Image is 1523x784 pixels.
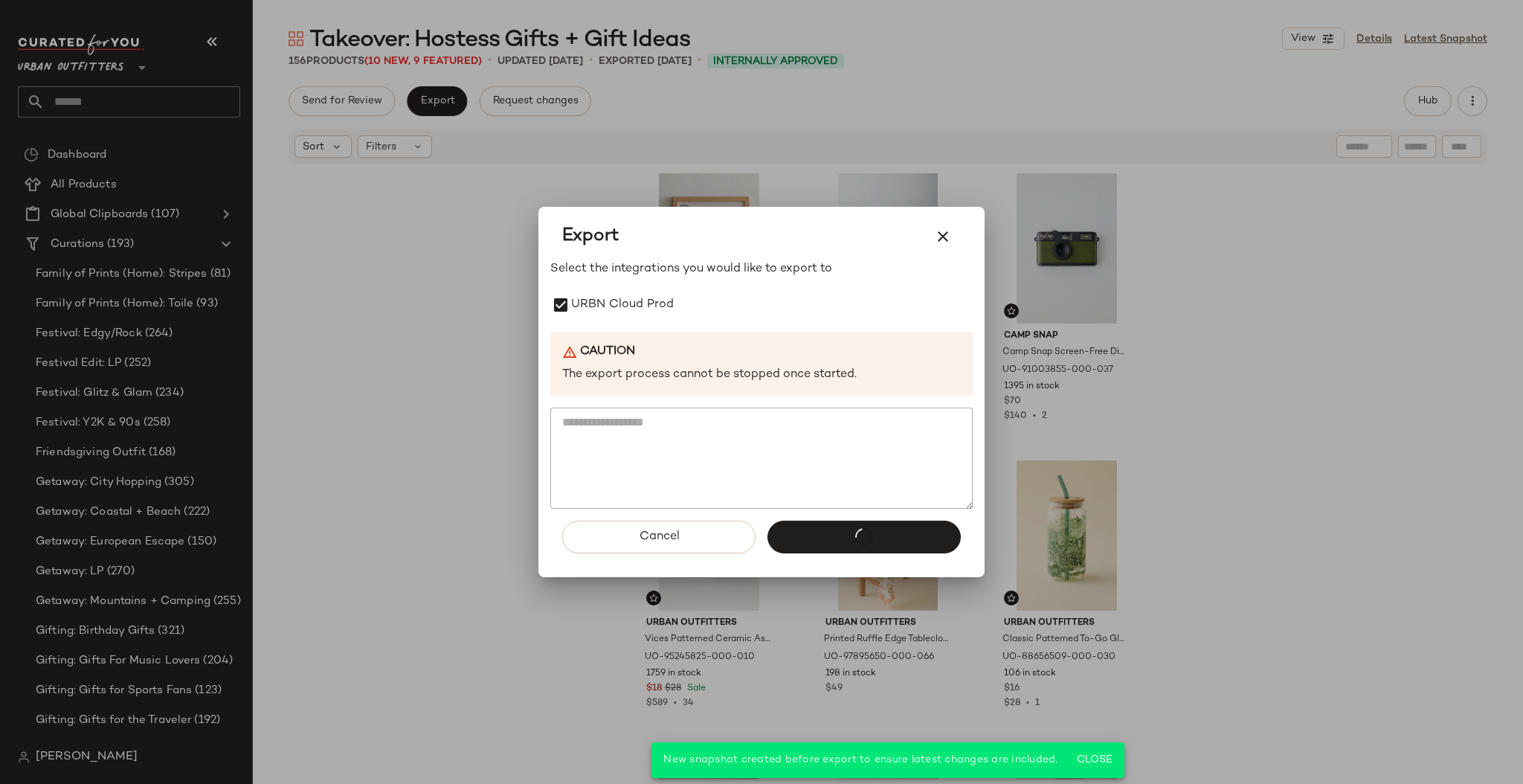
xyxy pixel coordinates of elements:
button: Close [1070,747,1118,774]
b: Caution [580,344,635,361]
span: Export [562,225,619,248]
button: Cancel [562,521,756,553]
span: Close [1076,754,1113,766]
label: URBN Cloud Prod [571,290,674,320]
p: The export process cannot be stopped once started. [562,367,961,384]
span: New snapshot created before export to ensure latest changes are included. [663,754,1057,765]
span: Cancel [638,530,679,544]
p: Select the integrations you would like to export to [550,260,973,278]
